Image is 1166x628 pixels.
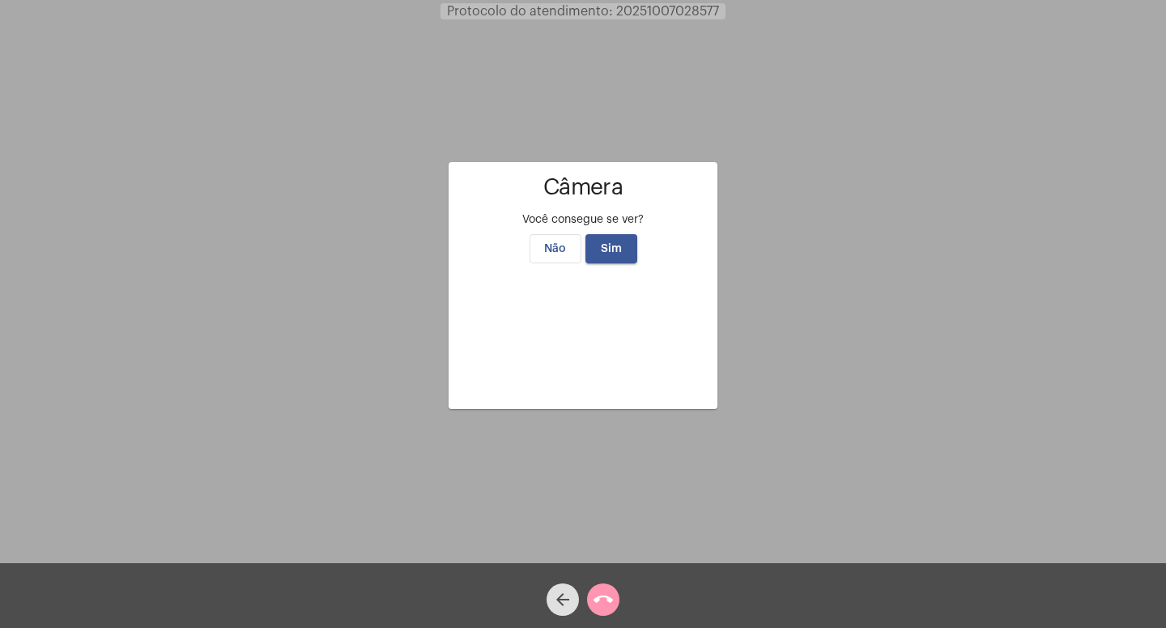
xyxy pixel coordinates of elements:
[553,590,572,609] mat-icon: arrow_back
[522,214,644,225] span: Você consegue se ver?
[601,243,622,254] span: Sim
[544,243,566,254] span: Não
[447,5,719,18] span: Protocolo do atendimento: 20251007028577
[462,175,704,200] h1: Câmera
[594,590,613,609] mat-icon: call_end
[585,234,637,263] button: Sim
[530,234,581,263] button: Não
